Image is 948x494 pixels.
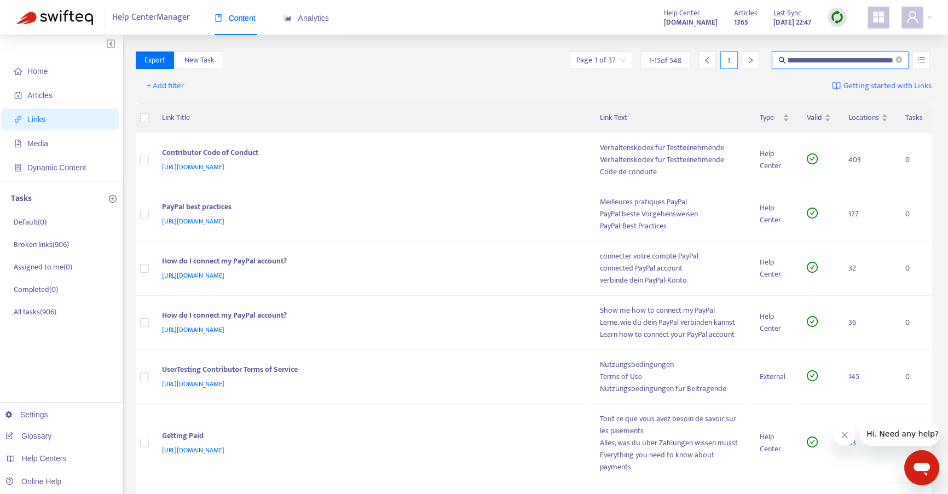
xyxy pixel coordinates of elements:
span: check-circle [807,208,818,219]
iframe: Close message [834,424,855,446]
td: 0 [897,296,932,350]
div: Help Center [760,256,789,280]
div: Lerne, wie du dein PayPal verbinden kannst [600,317,742,329]
div: PayPal best practices [162,201,579,215]
img: sync.dc5367851b00ba804db3.png [830,10,844,24]
span: Help Center Manager [112,7,190,28]
span: plus-circle [109,195,117,203]
p: Completed ( 0 ) [14,284,58,295]
span: container [14,164,22,171]
span: account-book [14,91,22,99]
div: 1 [720,51,738,69]
div: verbinde dein PayPal-Konto [600,274,742,286]
div: Verhaltenskodex für Testteilnehmende [600,142,742,154]
span: check-circle [807,153,818,164]
p: Tasks [11,192,32,205]
th: Tasks [897,103,932,133]
span: Last Sync [773,7,801,19]
span: file-image [14,140,22,147]
span: Locations [848,112,879,124]
div: Verhaltenskodex für Testteilnehmende [600,154,742,166]
td: 32 [840,242,897,296]
span: Links [27,115,45,124]
span: Analytics [284,14,329,22]
iframe: Message from company [860,422,939,446]
div: Help Center [760,148,789,172]
p: Default ( 0 ) [14,216,47,228]
td: 403 [840,133,897,187]
span: left [703,56,711,64]
span: home [14,67,22,75]
td: 0 [897,187,932,242]
div: PayPal-Best Practices [600,220,742,232]
span: New Task [184,54,215,66]
iframe: Button to launch messaging window [904,450,939,485]
span: check-circle [807,370,818,381]
span: Home [27,67,48,76]
a: [DOMAIN_NAME] [664,16,718,28]
a: Online Help [5,477,61,486]
span: close-circle [895,55,902,66]
div: Help Center [760,431,789,455]
span: Export [144,54,165,66]
button: Export [136,51,174,69]
p: Assigned to me ( 0 ) [14,261,72,273]
td: 0 [897,133,932,187]
span: search [778,56,786,64]
div: connecter votre compte PayPal [600,250,742,262]
span: [URL][DOMAIN_NAME] [162,162,224,173]
div: Tout ce que vous avez besoin de savoir sur les paiements [600,413,742,437]
span: Articles [734,7,757,19]
th: Link Title [153,103,591,133]
span: area-chart [284,14,292,22]
button: unordered-list [912,51,929,69]
td: 145 [840,350,897,404]
div: Meilleures pratiques PayPal [600,196,742,208]
td: 36 [840,296,897,350]
td: 127 [840,187,897,242]
p: All tasks ( 906 ) [14,306,56,318]
td: 0 [897,350,932,404]
div: Nutzungsbedingungen für Beitragende [600,383,742,395]
span: [URL][DOMAIN_NAME] [162,445,224,456]
span: Dynamic Content [27,163,86,172]
a: Getting started with Links [832,77,932,95]
span: + Add filter [147,79,184,93]
span: book [215,14,222,22]
span: Articles [27,91,53,100]
th: Valid [798,103,840,133]
span: check-circle [807,262,818,273]
div: connected PayPal account [600,262,742,274]
div: How do I connect my PayPal account? [162,255,579,269]
img: image-link [832,82,841,90]
span: [URL][DOMAIN_NAME] [162,324,224,335]
span: Media [27,139,48,148]
div: Alles, was du über Zahlungen wissen musst [600,437,742,449]
strong: 1365 [734,16,748,28]
div: UserTesting Contributor Terms of Service [162,364,579,378]
span: Content [215,14,256,22]
div: PayPal beste Vorgehensweisen [600,208,742,220]
span: Help Centers [22,454,67,463]
td: 0 [897,404,932,482]
th: Link Text [591,103,751,133]
div: Getting Paid [162,430,579,444]
div: Learn how to connect your PayPal account [600,329,742,341]
div: External [760,371,789,383]
span: [URL][DOMAIN_NAME] [162,378,224,389]
strong: [DATE] 22:47 [773,16,811,28]
td: 0 [897,242,932,296]
a: Settings [5,410,48,419]
span: check-circle [807,316,818,327]
span: unordered-list [917,56,925,64]
div: Help Center [760,311,789,335]
span: Getting started with Links [843,80,932,93]
p: Broken links ( 906 ) [14,239,69,250]
span: check-circle [807,436,818,447]
div: How do I connect my PayPal account? [162,309,579,324]
span: link [14,116,22,123]
div: Everything you need to know about payments [600,449,742,473]
div: Contributor Code of Conduct [162,147,579,161]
